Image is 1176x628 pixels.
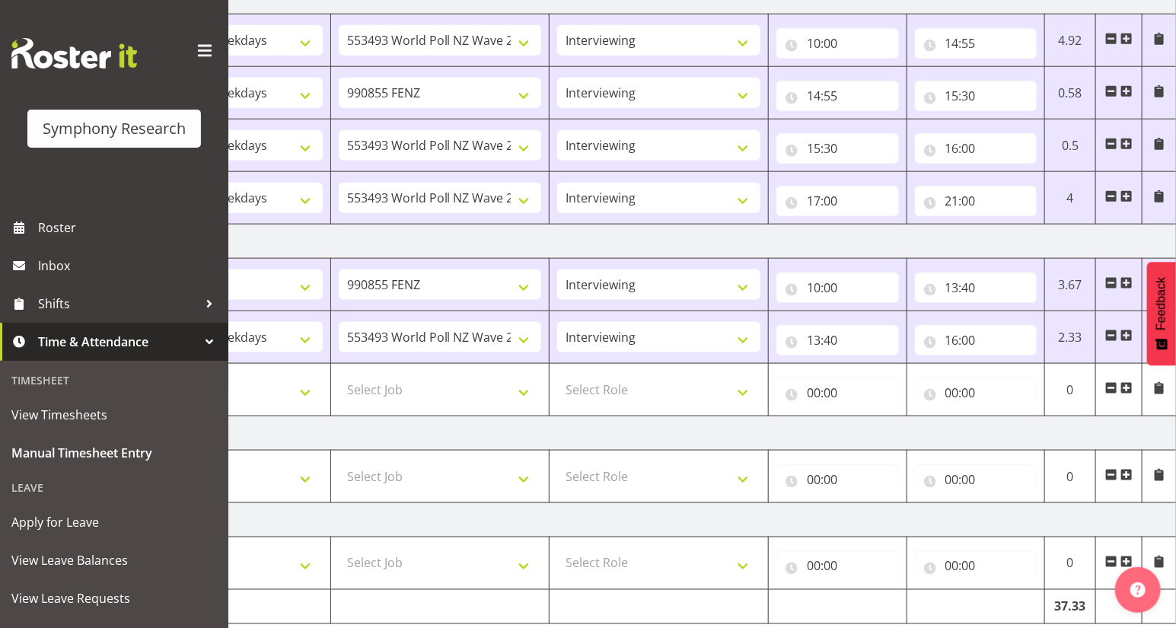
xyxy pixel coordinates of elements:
a: View Leave Balances [4,541,225,579]
div: Timesheet [4,365,225,396]
input: Click to select... [776,133,899,164]
td: 37.33 [1045,590,1096,624]
input: Click to select... [776,378,899,408]
td: 0 [1045,537,1096,590]
img: Rosterit website logo [11,38,137,69]
a: Manual Timesheet Entry [4,434,225,472]
span: Roster [38,216,221,239]
input: Click to select... [776,81,899,111]
a: Apply for Leave [4,503,225,541]
td: 4 [1045,172,1096,225]
div: Leave [4,472,225,503]
input: Click to select... [915,28,1037,59]
span: View Timesheets [11,403,217,426]
td: 3.67 [1045,259,1096,311]
input: Click to select... [776,273,899,303]
a: View Leave Requests [4,579,225,617]
input: Click to select... [776,464,899,495]
td: 0 [1045,364,1096,416]
input: Click to select... [776,325,899,355]
span: Manual Timesheet Entry [11,442,217,464]
td: 2.33 [1045,311,1096,364]
input: Click to select... [915,133,1037,164]
input: Click to select... [915,464,1037,495]
input: Click to select... [915,378,1037,408]
input: Click to select... [915,551,1037,582]
td: 0.58 [1045,67,1096,120]
img: help-xxl-2.png [1130,582,1146,598]
span: View Leave Requests [11,587,217,610]
span: Time & Attendance [38,330,198,353]
a: View Timesheets [4,396,225,434]
span: Feedback [1155,277,1168,330]
input: Click to select... [915,186,1037,216]
td: 4.92 [1045,14,1096,67]
input: Click to select... [776,551,899,582]
input: Click to select... [776,186,899,216]
input: Click to select... [915,325,1037,355]
input: Click to select... [915,273,1037,303]
span: Shifts [38,292,198,315]
td: 0.5 [1045,120,1096,172]
input: Click to select... [776,28,899,59]
input: Click to select... [915,81,1037,111]
div: Symphony Research [43,117,186,140]
td: 0 [1045,451,1096,503]
button: Feedback - Show survey [1147,262,1176,365]
span: Inbox [38,254,221,277]
span: View Leave Balances [11,549,217,572]
span: Apply for Leave [11,511,217,534]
